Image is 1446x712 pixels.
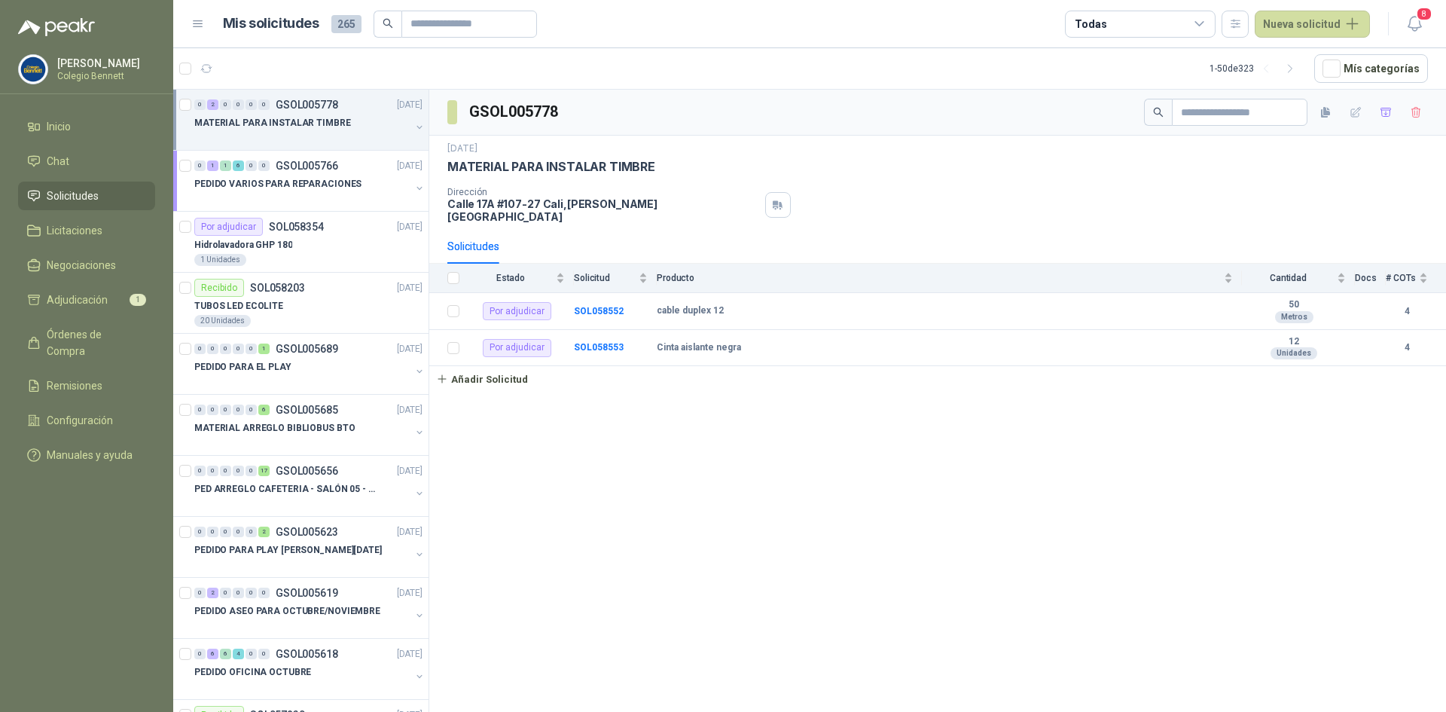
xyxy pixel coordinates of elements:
[397,159,423,173] p: [DATE]
[657,342,741,354] b: Cinta aislante negra
[220,466,231,476] div: 0
[397,525,423,539] p: [DATE]
[233,99,244,110] div: 0
[194,116,351,130] p: MATERIAL PARA INSTALAR TIMBRE
[18,112,155,141] a: Inicio
[207,160,218,171] div: 1
[47,118,71,135] span: Inicio
[194,96,426,144] a: 0 2 0 0 0 0 GSOL005778[DATE] MATERIAL PARA INSTALAR TIMBRE
[574,342,624,353] a: SOL058553
[276,466,338,476] p: GSOL005656
[657,305,724,317] b: cable duplex 12
[207,527,218,537] div: 0
[194,482,382,497] p: PED ARREGLO CAFETERIA - SALÓN 05 - MATERIAL CARP.
[18,406,155,435] a: Configuración
[47,222,102,239] span: Licitaciones
[220,588,231,598] div: 0
[194,588,206,598] div: 0
[194,99,206,110] div: 0
[276,344,338,354] p: GSOL005689
[447,187,759,197] p: Dirección
[194,584,426,632] a: 0 2 0 0 0 0 GSOL005619[DATE] PEDIDO ASEO PARA OCTUBRE/NOVIEMBRE
[258,405,270,415] div: 6
[47,412,113,429] span: Configuración
[1386,341,1428,355] b: 4
[194,157,426,205] a: 0 1 1 6 0 0 GSOL005766[DATE] PEDIDO VARIOS PARA REPARACIONES
[276,99,338,110] p: GSOL005778
[194,604,380,619] p: PEDIDO ASEO PARA OCTUBRE/NOVIEMBRE
[276,405,338,415] p: GSOL005685
[447,238,499,255] div: Solicitudes
[194,462,426,510] a: 0 0 0 0 0 17 GSOL005656[DATE] PED ARREGLO CAFETERIA - SALÓN 05 - MATERIAL CARP.
[130,294,146,306] span: 1
[47,447,133,463] span: Manuales y ayuda
[1314,54,1428,83] button: Mís categorías
[657,273,1221,283] span: Producto
[18,251,155,280] a: Negociaciones
[18,441,155,469] a: Manuales y ayuda
[207,405,218,415] div: 0
[47,292,108,308] span: Adjudicación
[1271,347,1317,359] div: Unidades
[1075,16,1106,32] div: Todas
[246,588,257,598] div: 0
[276,649,338,659] p: GSOL005618
[397,220,423,234] p: [DATE]
[258,466,270,476] div: 17
[574,264,657,293] th: Solicitud
[469,100,560,124] h3: GSOL005778
[258,344,270,354] div: 1
[194,238,292,252] p: Hidrolavadora GHP 180
[194,543,382,558] p: PEDIDO PARA PLAY [PERSON_NAME][DATE]
[194,645,426,693] a: 0 6 6 4 0 0 GSOL005618[DATE] PEDIDO OFICINA OCTUBRE
[194,527,206,537] div: 0
[220,527,231,537] div: 0
[194,279,244,297] div: Recibido
[220,344,231,354] div: 0
[47,326,141,359] span: Órdenes de Compra
[57,72,151,81] p: Colegio Bennett
[246,527,257,537] div: 0
[258,527,270,537] div: 2
[246,344,257,354] div: 0
[194,405,206,415] div: 0
[1242,264,1355,293] th: Cantidad
[1242,336,1346,348] b: 12
[233,527,244,537] div: 0
[220,405,231,415] div: 0
[429,366,535,392] button: Añadir Solicitud
[1210,57,1302,81] div: 1 - 50 de 323
[397,403,423,417] p: [DATE]
[47,188,99,204] span: Solicitudes
[574,273,636,283] span: Solicitud
[18,18,95,36] img: Logo peakr
[276,527,338,537] p: GSOL005623
[194,665,311,680] p: PEDIDO OFICINA OCTUBRE
[1275,311,1313,323] div: Metros
[47,377,102,394] span: Remisiones
[18,182,155,210] a: Solicitudes
[207,588,218,598] div: 2
[397,342,423,356] p: [DATE]
[194,218,263,236] div: Por adjudicar
[258,649,270,659] div: 0
[18,286,155,314] a: Adjudicación1
[397,98,423,112] p: [DATE]
[233,588,244,598] div: 0
[483,339,551,357] div: Por adjudicar
[1242,273,1334,283] span: Cantidad
[233,405,244,415] div: 0
[194,315,251,327] div: 20 Unidades
[1386,264,1446,293] th: # COTs
[429,366,1446,392] a: Añadir Solicitud
[57,58,151,69] p: [PERSON_NAME]
[194,160,206,171] div: 0
[194,421,355,435] p: MATERIAL ARREGLO BIBLIOBUS BTO
[1355,264,1386,293] th: Docs
[574,306,624,316] b: SOL058552
[233,344,244,354] div: 0
[331,15,361,33] span: 265
[220,99,231,110] div: 0
[207,344,218,354] div: 0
